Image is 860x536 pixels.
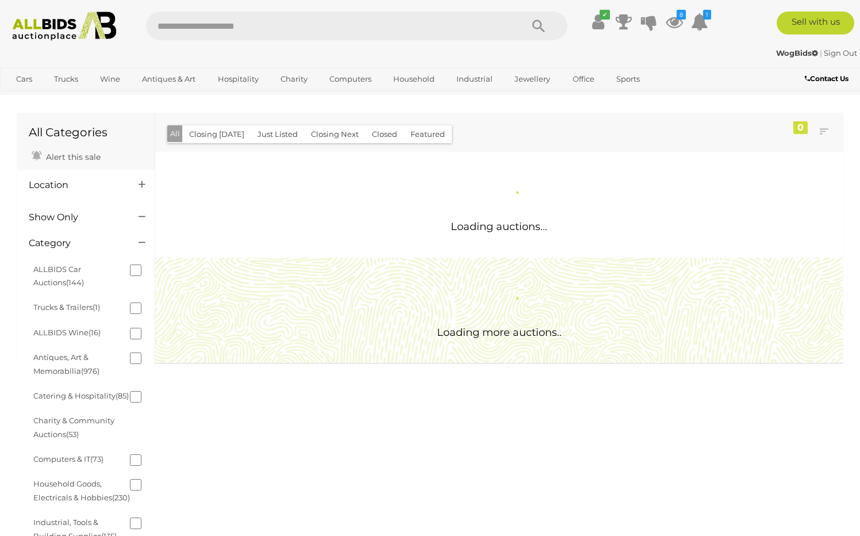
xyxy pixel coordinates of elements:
a: Sell with us [777,12,854,35]
a: ALLBIDS Car Auctions(144) [33,265,84,287]
a: Office [565,70,602,89]
span: (976) [81,366,99,376]
span: Loading auctions... [451,220,547,233]
a: [GEOGRAPHIC_DATA] [9,89,105,108]
button: Closing [DATE] [182,125,251,143]
strong: WogBids [776,48,818,58]
a: Cars [9,70,40,89]
a: Computers & IT(73) [33,454,103,464]
a: Antiques & Art [135,70,203,89]
a: Computers [322,70,379,89]
h4: Location [29,180,121,190]
a: Trucks [47,70,86,89]
b: Contact Us [805,74,849,83]
span: | [820,48,822,58]
span: (144) [66,278,84,287]
span: (85) [116,391,129,400]
a: Jewellery [507,70,558,89]
a: Charity [273,70,315,89]
a: Industrial [449,70,500,89]
button: Search [510,12,567,40]
i: ✔ [600,10,610,20]
a: ALLBIDS Wine(16) [33,328,101,337]
span: (230) [112,493,130,502]
span: (16) [89,328,101,337]
button: Closing Next [304,125,366,143]
a: Sign Out [824,48,857,58]
a: Trucks & Trailers(1) [33,303,100,312]
button: Featured [404,125,452,143]
a: Charity & Community Auctions(53) [33,416,114,438]
img: Allbids.com.au [6,12,122,41]
a: Sports [609,70,647,89]
h4: Show Only [29,212,121,223]
div: 0 [793,121,808,134]
span: (73) [90,454,103,464]
a: 8 [666,12,683,32]
a: Antiques, Art & Memorabilia(976) [33,353,99,375]
span: (1) [93,303,100,312]
i: 8 [677,10,686,20]
span: Loading more auctions.. [437,326,562,339]
span: Alert this sale [43,152,101,162]
a: Household Goods, Electricals & Hobbies(230) [33,479,130,501]
a: WogBids [776,48,820,58]
a: 1 [691,12,708,32]
a: Wine [93,70,128,89]
a: Household [386,70,442,89]
a: Alert this sale [29,147,103,164]
a: Hospitality [210,70,266,89]
i: 1 [703,10,711,20]
h4: Category [29,238,121,248]
span: (53) [66,430,79,439]
button: Just Listed [251,125,305,143]
a: Contact Us [805,72,851,85]
button: All [167,125,183,142]
h1: All Categories [29,126,143,139]
a: Catering & Hospitality(85) [33,391,129,400]
button: Closed [365,125,404,143]
a: ✔ [590,12,607,32]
